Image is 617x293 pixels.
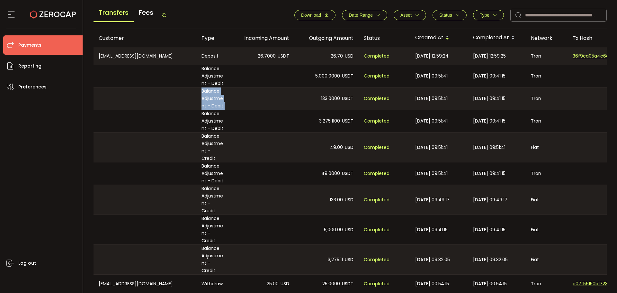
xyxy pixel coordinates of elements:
[342,10,387,20] button: Date Range
[415,196,450,204] span: [DATE] 09:49:17
[331,52,343,60] span: 26.70
[526,215,568,244] div: Fiat
[415,226,448,233] span: [DATE] 09:41:15
[196,215,230,244] div: Balance Adjustment - Credit
[415,52,449,60] span: [DATE] 12:59:24
[322,280,340,288] span: 25.0000
[473,144,505,151] span: [DATE] 09:51:41
[526,275,568,293] div: Tron
[342,72,353,80] span: USDT
[321,95,340,102] span: 133.0000
[415,280,449,288] span: [DATE] 00:54:15
[196,245,230,274] div: Balance Adjustment - Credit
[345,226,353,233] span: USD
[278,52,289,60] span: USDT
[342,170,353,177] span: USDT
[468,32,526,43] div: Completed At
[330,196,343,204] span: 133.00
[267,280,279,288] span: 25.00
[415,72,448,80] span: [DATE] 09:51:41
[345,196,353,204] span: USD
[433,10,467,20] button: Status
[473,170,505,177] span: [DATE] 09:41:15
[364,52,389,60] span: Completed
[473,117,505,125] span: [DATE] 09:41:15
[526,87,568,110] div: Tron
[328,256,343,263] span: 3,275.11
[315,72,340,80] span: 5,000.0000
[196,47,230,65] div: Deposit
[345,256,353,263] span: USD
[400,13,412,18] span: Asset
[415,95,448,102] span: [DATE] 09:51:41
[473,95,505,102] span: [DATE] 09:41:15
[94,34,196,42] div: Customer
[364,226,389,233] span: Completed
[18,61,41,71] span: Reporting
[330,144,343,151] span: 49.00
[473,196,507,204] span: [DATE] 09:49:17
[415,256,450,263] span: [DATE] 09:32:05
[415,144,448,151] span: [DATE] 09:51:41
[294,34,359,42] div: Outgoing Amount
[345,144,353,151] span: USD
[473,52,506,60] span: [DATE] 12:59:25
[321,170,340,177] span: 49.0000
[134,4,158,21] span: Fees
[364,95,389,102] span: Completed
[364,144,389,151] span: Completed
[342,117,353,125] span: USDT
[345,52,353,60] span: USD
[526,133,568,162] div: Fiat
[473,280,507,288] span: [DATE] 00:54:15
[526,34,568,42] div: Network
[319,117,340,125] span: 3,275.1100
[364,170,389,177] span: Completed
[196,65,230,87] div: Balance Adjustment - Debit
[359,34,410,42] div: Status
[196,185,230,215] div: Balance Adjustment - Credit
[18,259,36,268] span: Log out
[439,13,452,18] span: Status
[473,226,505,233] span: [DATE] 09:41:15
[18,82,47,92] span: Preferences
[196,87,230,110] div: Balance Adjustment - Debit
[526,162,568,185] div: Tron
[349,13,373,18] span: Date Range
[94,4,134,22] span: Transfers
[196,110,230,132] div: Balance Adjustment - Debit
[281,280,289,288] span: USD
[473,256,508,263] span: [DATE] 09:32:05
[196,275,230,293] div: Withdraw
[230,34,294,42] div: Incoming Amount
[196,133,230,162] div: Balance Adjustment - Credit
[526,47,568,65] div: Tron
[364,196,389,204] span: Completed
[364,280,389,288] span: Completed
[526,185,568,215] div: Fiat
[473,10,504,20] button: Type
[18,41,41,50] span: Payments
[415,170,448,177] span: [DATE] 09:51:41
[480,13,489,18] span: Type
[196,34,230,42] div: Type
[415,117,448,125] span: [DATE] 09:51:41
[301,13,321,18] span: Download
[94,275,196,293] div: [EMAIL_ADDRESS][DOMAIN_NAME]
[342,280,353,288] span: USDT
[294,10,335,20] button: Download
[410,32,468,43] div: Created At
[94,47,196,65] div: [EMAIL_ADDRESS][DOMAIN_NAME]
[364,256,389,263] span: Completed
[473,72,505,80] span: [DATE] 09:41:15
[526,110,568,132] div: Tron
[526,65,568,87] div: Tron
[196,162,230,185] div: Balance Adjustment - Debit
[324,226,343,233] span: 5,000.00
[364,72,389,80] span: Completed
[526,245,568,274] div: Fiat
[258,52,276,60] span: 26.7000
[585,262,617,293] iframe: Chat Widget
[394,10,426,20] button: Asset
